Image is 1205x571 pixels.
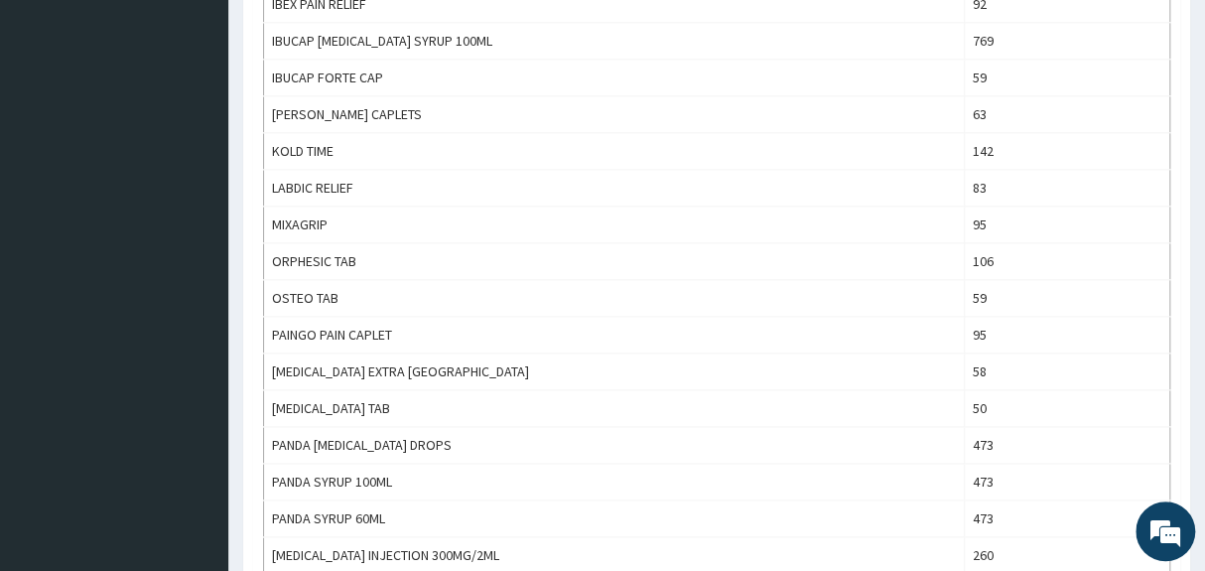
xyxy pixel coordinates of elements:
[264,243,965,280] td: ORPHESIC TAB
[264,23,965,60] td: IBUCAP [MEDICAL_DATA] SYRUP 100ML
[964,96,1169,133] td: 63
[264,280,965,317] td: OSTEO TAB
[964,500,1169,537] td: 473
[964,133,1169,170] td: 142
[964,243,1169,280] td: 106
[964,390,1169,427] td: 50
[264,60,965,96] td: IBUCAP FORTE CAP
[264,207,965,243] td: MIXAGRIP
[264,317,965,354] td: PAINGO PAIN CAPLET
[264,96,965,133] td: [PERSON_NAME] CAPLETS
[115,164,274,364] span: We're online!
[964,464,1169,500] td: 473
[37,99,80,149] img: d_794563401_company_1708531726252_794563401
[964,170,1169,207] td: 83
[326,10,373,58] div: Minimize live chat window
[264,354,965,390] td: [MEDICAL_DATA] EXTRA [GEOGRAPHIC_DATA]
[10,369,378,439] textarea: Type your message and hit 'Enter'
[264,500,965,537] td: PANDA SYRUP 60ML
[964,317,1169,354] td: 95
[964,280,1169,317] td: 59
[964,207,1169,243] td: 95
[264,133,965,170] td: KOLD TIME
[264,427,965,464] td: PANDA [MEDICAL_DATA] DROPS
[264,390,965,427] td: [MEDICAL_DATA] TAB
[964,354,1169,390] td: 58
[964,427,1169,464] td: 473
[964,60,1169,96] td: 59
[964,23,1169,60] td: 769
[264,464,965,500] td: PANDA SYRUP 100ML
[264,170,965,207] td: LABDIC RELIEF
[103,111,334,137] div: Chat with us now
